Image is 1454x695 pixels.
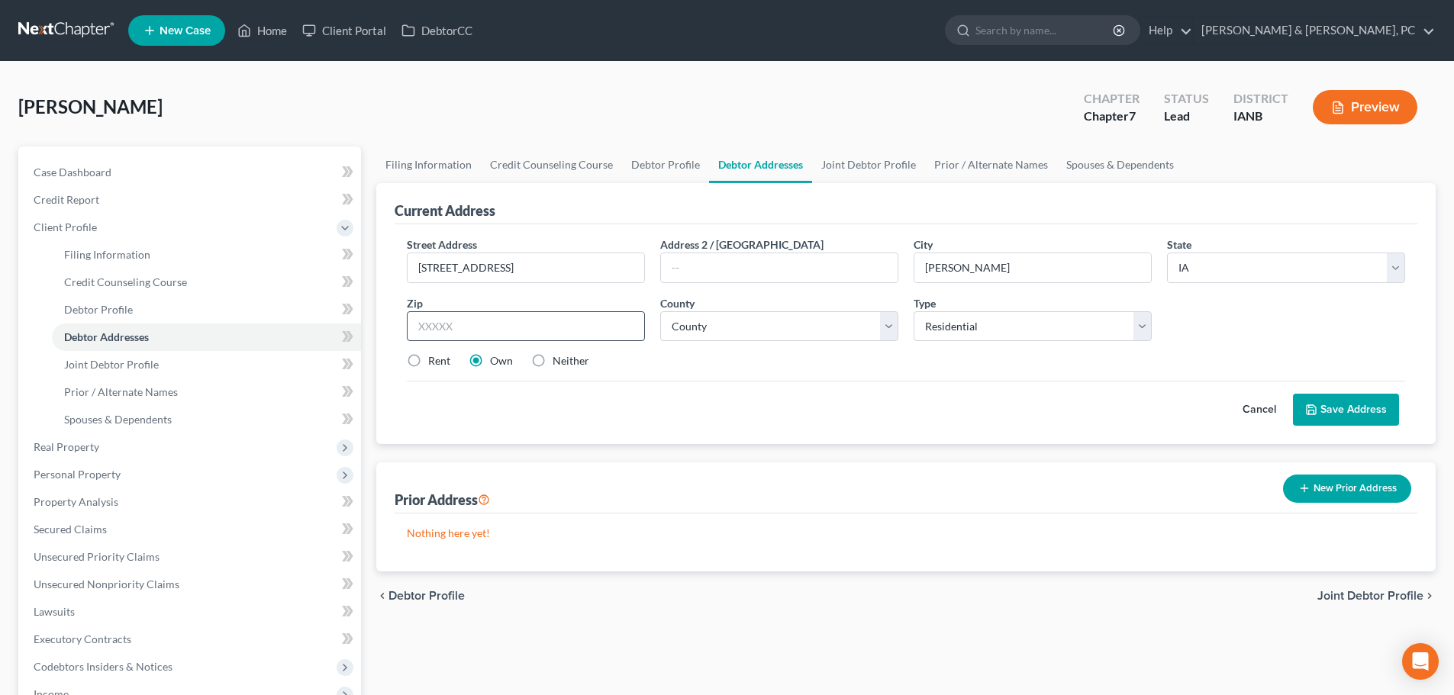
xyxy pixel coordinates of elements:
[1402,643,1439,680] div: Open Intercom Messenger
[295,17,394,44] a: Client Portal
[376,146,481,183] a: Filing Information
[1194,17,1435,44] a: [PERSON_NAME] & [PERSON_NAME], PC
[52,378,361,406] a: Prior / Alternate Names
[914,238,933,251] span: City
[64,385,178,398] span: Prior / Alternate Names
[52,323,361,351] a: Debtor Addresses
[52,351,361,378] a: Joint Debtor Profile
[408,253,644,282] input: Enter street address
[1283,475,1411,503] button: New Prior Address
[64,358,159,371] span: Joint Debtor Profile
[21,516,361,543] a: Secured Claims
[52,406,361,433] a: Spouses & Dependents
[160,25,211,37] span: New Case
[812,146,925,183] a: Joint Debtor Profile
[1233,90,1288,108] div: District
[21,571,361,598] a: Unsecured Nonpriority Claims
[1293,394,1399,426] button: Save Address
[914,295,936,311] label: Type
[1317,590,1436,602] button: Joint Debtor Profile chevron_right
[1167,238,1191,251] span: State
[64,330,149,343] span: Debtor Addresses
[64,275,187,288] span: Credit Counseling Course
[34,550,160,563] span: Unsecured Priority Claims
[407,311,645,342] input: XXXXX
[394,17,480,44] a: DebtorCC
[709,146,812,183] a: Debtor Addresses
[481,146,622,183] a: Credit Counseling Course
[21,159,361,186] a: Case Dashboard
[661,253,898,282] input: --
[490,353,513,368] label: Own
[18,95,163,117] span: [PERSON_NAME]
[52,269,361,296] a: Credit Counseling Course
[660,236,824,253] label: Address 2 / [GEOGRAPHIC_DATA]
[34,440,99,453] span: Real Property
[407,238,477,251] span: Street Address
[34,578,179,590] span: Unsecured Nonpriority Claims
[1313,90,1417,124] button: Preview
[395,491,490,509] div: Prior Address
[395,201,495,220] div: Current Address
[34,495,118,508] span: Property Analysis
[34,605,75,618] span: Lawsuits
[407,526,1405,541] p: Nothing here yet!
[21,543,361,571] a: Unsecured Priority Claims
[376,590,388,602] i: chevron_left
[230,17,295,44] a: Home
[64,303,133,316] span: Debtor Profile
[1129,108,1136,123] span: 7
[52,241,361,269] a: Filing Information
[1164,90,1209,108] div: Status
[21,598,361,626] a: Lawsuits
[1084,108,1140,125] div: Chapter
[1084,90,1140,108] div: Chapter
[622,146,709,183] a: Debtor Profile
[376,590,465,602] button: chevron_left Debtor Profile
[660,297,695,310] span: County
[34,193,99,206] span: Credit Report
[34,166,111,179] span: Case Dashboard
[1164,108,1209,125] div: Lead
[975,16,1115,44] input: Search by name...
[553,353,589,368] label: Neither
[1233,108,1288,125] div: IANB
[428,353,450,368] label: Rent
[21,186,361,214] a: Credit Report
[1226,394,1293,425] button: Cancel
[21,626,361,653] a: Executory Contracts
[34,523,107,536] span: Secured Claims
[34,632,131,645] span: Executory Contracts
[64,413,172,426] span: Spouses & Dependents
[914,253,1151,282] input: Enter city...
[1423,590,1436,602] i: chevron_right
[64,248,150,261] span: Filing Information
[52,296,361,323] a: Debtor Profile
[21,488,361,516] a: Property Analysis
[34,468,121,481] span: Personal Property
[1317,590,1423,602] span: Joint Debtor Profile
[1057,146,1183,183] a: Spouses & Dependents
[925,146,1057,183] a: Prior / Alternate Names
[388,590,465,602] span: Debtor Profile
[34,660,172,673] span: Codebtors Insiders & Notices
[407,297,423,310] span: Zip
[1141,17,1192,44] a: Help
[34,220,97,233] span: Client Profile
